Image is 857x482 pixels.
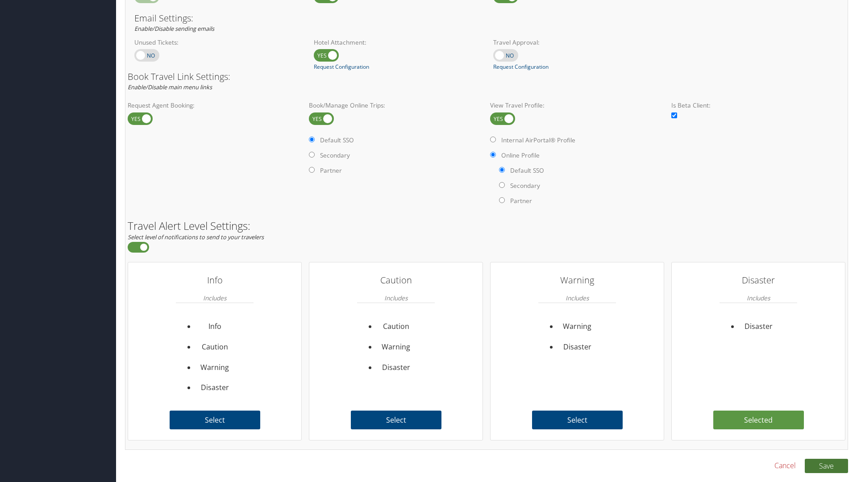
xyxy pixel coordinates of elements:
li: Disaster [196,378,234,398]
button: Save [805,459,848,473]
label: Secondary [510,181,540,190]
h3: Warning [538,271,616,289]
em: Includes [203,289,226,307]
label: Online Profile [501,151,540,160]
label: Select [170,411,260,429]
em: Enable/Disable sending emails [134,25,214,33]
em: Select level of notifications to send to your travelers [128,233,264,241]
li: Warning [377,337,416,357]
a: Cancel [774,460,796,471]
a: Request Configuration [493,63,549,71]
label: View Travel Profile: [490,101,664,110]
li: Disaster [558,337,597,357]
label: Book/Manage Online Trips: [309,101,483,110]
label: Partner [320,166,342,175]
li: Info [196,316,234,337]
label: Default SSO [510,166,544,175]
label: Partner [510,196,532,205]
h3: Book Travel Link Settings: [128,72,845,81]
li: Warning [196,357,234,378]
li: Disaster [739,316,778,337]
label: Unused Tickets: [134,38,300,47]
h2: Travel Alert Level Settings: [128,220,845,231]
label: Is Beta Client: [671,101,845,110]
li: Disaster [377,357,416,378]
label: Secondary [320,151,350,160]
label: Select [351,411,441,429]
label: Default SSO [320,136,354,145]
h3: Disaster [720,271,797,289]
label: Internal AirPortal® Profile [501,136,575,145]
label: Travel Approval: [493,38,659,47]
label: Select [532,411,623,429]
label: Request Agent Booking: [128,101,302,110]
label: Selected [713,411,804,429]
em: Enable/Disable main menu links [128,83,212,91]
em: Includes [747,289,770,307]
em: Includes [566,289,589,307]
h3: Email Settings: [134,14,839,23]
li: Warning [558,316,597,337]
h3: Caution [357,271,435,289]
label: Hotel Attachment: [314,38,480,47]
li: Caution [377,316,416,337]
em: Includes [384,289,408,307]
h3: Info [176,271,254,289]
a: Request Configuration [314,63,369,71]
li: Caution [196,337,234,357]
